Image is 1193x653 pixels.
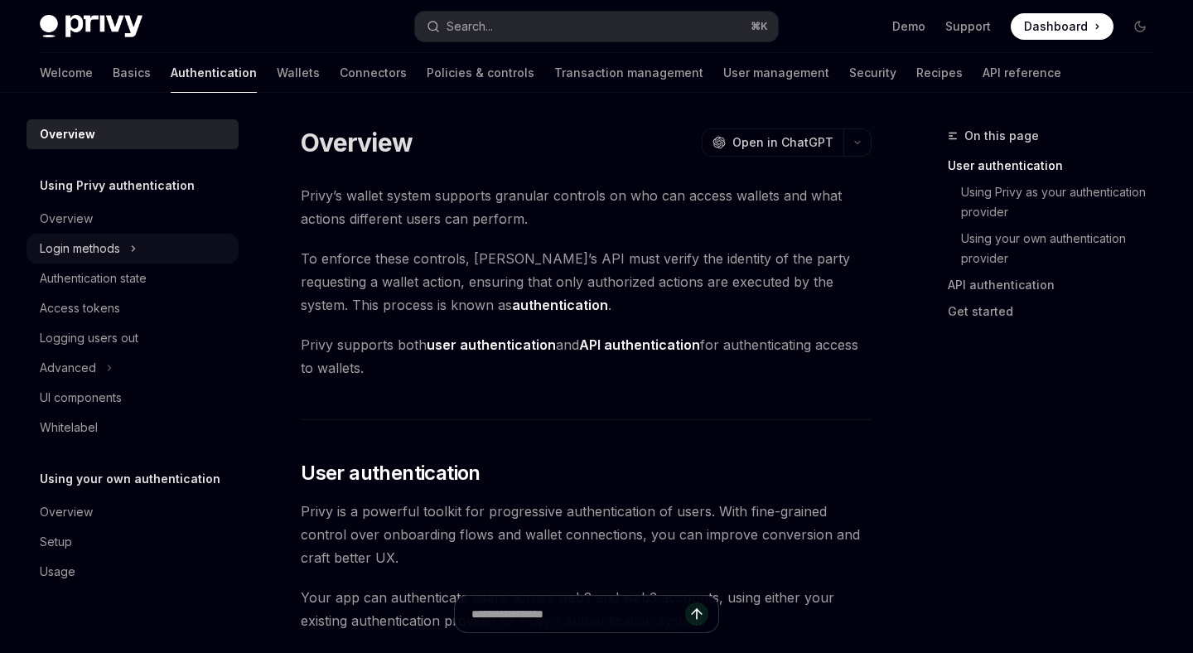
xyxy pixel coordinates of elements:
a: Transaction management [554,53,703,93]
div: Login methods [40,239,120,259]
strong: user authentication [427,336,556,353]
span: Dashboard [1024,18,1088,35]
a: Overview [27,119,239,149]
span: ⌘ K [751,20,768,33]
div: Overview [40,502,93,522]
a: Wallets [277,53,320,93]
a: Policies & controls [427,53,534,93]
a: Get started [948,298,1166,325]
div: Usage [40,562,75,582]
a: Using Privy as your authentication provider [961,179,1166,225]
div: Whitelabel [40,418,98,438]
a: Overview [27,497,239,527]
div: Search... [447,17,493,36]
a: API reference [983,53,1061,93]
a: Support [945,18,991,35]
span: Your app can authenticate users across web2 and web3 accounts, using either your existing authent... [301,586,872,632]
h1: Overview [301,128,413,157]
a: Overview [27,204,239,234]
a: User management [723,53,829,93]
a: Welcome [40,53,93,93]
strong: API authentication [579,336,700,353]
span: Privy’s wallet system supports granular controls on who can access wallets and what actions diffe... [301,184,872,230]
a: API authentication [948,272,1166,298]
button: Search...⌘K [415,12,777,41]
span: On this page [964,126,1039,146]
a: Authentication state [27,264,239,293]
span: User authentication [301,460,481,486]
a: Security [849,53,896,93]
a: User authentication [948,152,1166,179]
a: Logging users out [27,323,239,353]
div: Setup [40,532,72,552]
span: Privy is a powerful toolkit for progressive authentication of users. With fine-grained control ov... [301,500,872,569]
div: Overview [40,124,95,144]
a: Authentication [171,53,257,93]
button: Send message [685,602,708,626]
a: Dashboard [1011,13,1113,40]
h5: Using your own authentication [40,469,220,489]
div: UI components [40,388,122,408]
div: Overview [40,209,93,229]
a: Usage [27,557,239,587]
strong: authentication [512,297,608,313]
a: UI components [27,383,239,413]
a: Using your own authentication provider [961,225,1166,272]
a: Connectors [340,53,407,93]
span: Privy supports both and for authenticating access to wallets. [301,333,872,380]
a: Whitelabel [27,413,239,443]
span: Open in ChatGPT [732,134,833,151]
a: Basics [113,53,151,93]
span: To enforce these controls, [PERSON_NAME]’s API must verify the identity of the party requesting a... [301,247,872,317]
a: Access tokens [27,293,239,323]
a: Recipes [916,53,963,93]
a: Demo [892,18,925,35]
div: Advanced [40,358,96,378]
div: Access tokens [40,298,120,318]
div: Logging users out [40,328,138,348]
img: dark logo [40,15,142,38]
div: Authentication state [40,268,147,288]
h5: Using Privy authentication [40,176,195,196]
a: Setup [27,527,239,557]
button: Open in ChatGPT [702,128,843,157]
button: Toggle dark mode [1127,13,1153,40]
